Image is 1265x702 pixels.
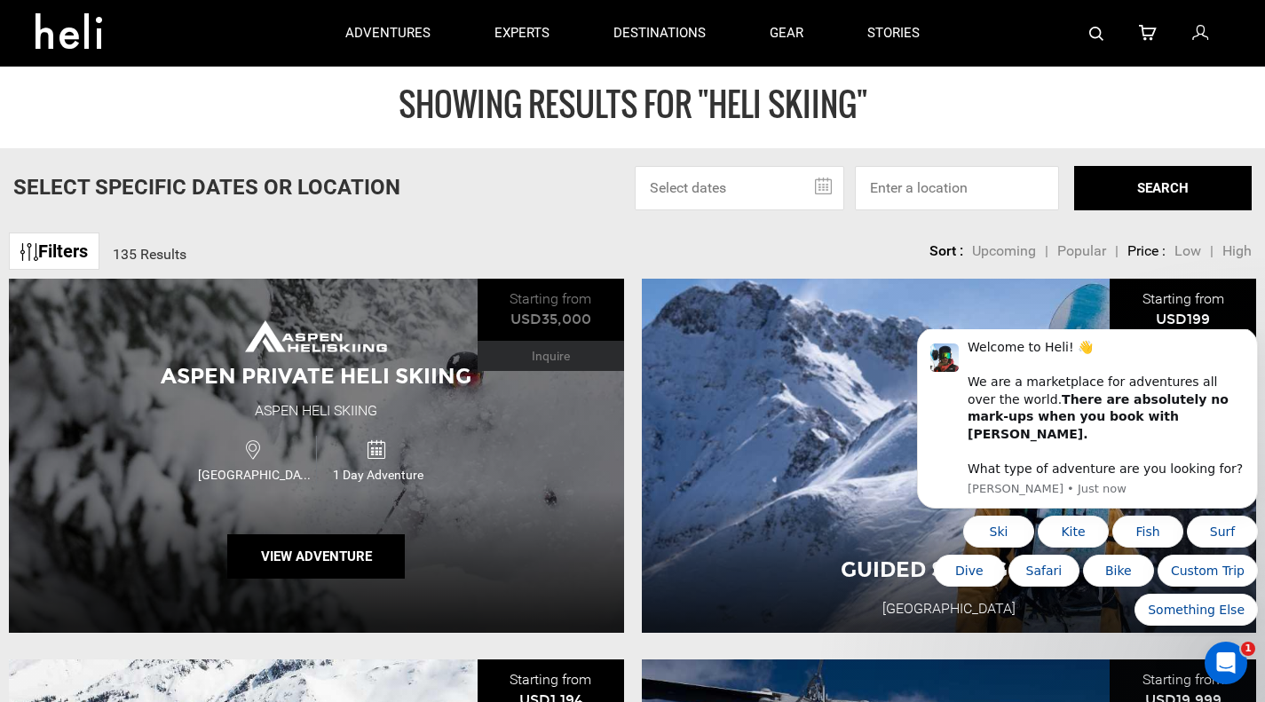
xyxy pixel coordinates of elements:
[855,166,1059,210] input: Enter a location
[248,225,348,257] button: Quick reply: Custom Trip
[1222,242,1252,259] span: High
[128,186,199,218] button: Quick reply: Kite
[929,241,963,262] li: Sort :
[58,10,335,149] div: Welcome to Heli! 👋 We are a marketplace for adventures all over the world. What type of adventure...
[1074,166,1252,210] button: SEARCH
[1115,241,1119,262] li: |
[7,186,348,296] div: Quick reply options
[225,264,348,296] button: Quick reply: Something Else
[13,172,400,202] p: Select Specific Dates Or Location
[113,246,186,263] span: 135 Results
[99,225,170,257] button: Quick reply: Safari
[613,24,706,43] p: destinations
[194,466,316,484] span: [GEOGRAPHIC_DATA]
[245,320,387,352] img: images
[1174,242,1201,259] span: Low
[53,186,124,218] button: Quick reply: Ski
[972,242,1036,259] span: Upcoming
[1045,241,1048,262] li: |
[1127,241,1166,262] li: Price :
[1089,27,1103,41] img: search-bar-icon.svg
[9,233,99,271] a: Filters
[635,166,844,210] input: Select dates
[58,63,319,112] b: There are absolutely no mark-ups when you book with [PERSON_NAME].
[1241,642,1255,656] span: 1
[202,186,273,218] button: Quick reply: Fish
[173,225,244,257] button: Quick reply: Bike
[161,363,471,389] span: Aspen Private Heli Skiing
[255,401,377,422] div: Aspen Heli Skiing
[24,225,95,257] button: Quick reply: Dive
[494,24,549,43] p: experts
[58,10,335,149] div: Message content
[1057,242,1106,259] span: Popular
[227,534,405,579] button: View Adventure
[277,186,348,218] button: Quick reply: Surf
[58,152,335,168] p: Message from Carl, sent Just now
[317,466,439,484] span: 1 Day Adventure
[20,14,49,43] img: Profile image for Carl
[345,24,431,43] p: adventures
[1210,241,1214,262] li: |
[910,329,1265,636] iframe: Intercom notifications message
[1205,642,1247,684] iframe: Intercom live chat
[20,243,38,261] img: btn-icon.svg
